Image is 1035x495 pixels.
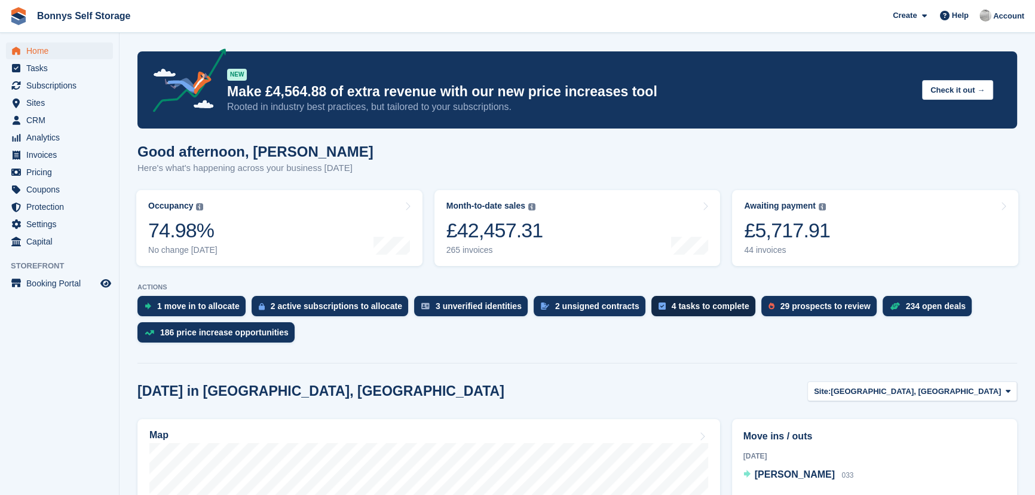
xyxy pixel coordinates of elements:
[145,330,154,335] img: price_increase_opportunities-93ffe204e8149a01c8c9dc8f82e8f89637d9d84a8eef4429ea346261dce0b2c0.svg
[436,301,522,311] div: 3 unverified identities
[227,69,247,81] div: NEW
[32,6,135,26] a: Bonnys Self Storage
[6,216,113,233] a: menu
[6,198,113,215] a: menu
[755,469,835,479] span: [PERSON_NAME]
[434,190,721,266] a: Month-to-date sales £42,457.31 265 invoices
[6,275,113,292] a: menu
[814,386,831,398] span: Site:
[26,181,98,198] span: Coupons
[979,10,991,22] img: James Bonny
[807,381,1017,401] button: Site: [GEOGRAPHIC_DATA], [GEOGRAPHIC_DATA]
[446,218,543,243] div: £42,457.31
[906,301,966,311] div: 234 open deals
[6,94,113,111] a: menu
[26,129,98,146] span: Analytics
[6,129,113,146] a: menu
[922,80,993,100] button: Check it out →
[659,302,666,310] img: task-75834270c22a3079a89374b754ae025e5fb1db73e45f91037f5363f120a921f8.svg
[26,77,98,94] span: Subscriptions
[6,60,113,77] a: menu
[743,467,854,483] a: [PERSON_NAME] 033
[26,112,98,129] span: CRM
[993,10,1024,22] span: Account
[252,296,414,322] a: 2 active subscriptions to allocate
[11,260,119,272] span: Storefront
[421,302,430,310] img: verify_identity-adf6edd0f0f0b5bbfe63781bf79b02c33cf7c696d77639b501bdc392416b5a36.svg
[555,301,639,311] div: 2 unsigned contracts
[137,283,1017,291] p: ACTIONS
[26,198,98,215] span: Protection
[6,112,113,129] a: menu
[259,302,265,310] img: active_subscription_to_allocate_icon-d502201f5373d7db506a760aba3b589e785aa758c864c3986d89f69b8ff3...
[819,203,826,210] img: icon-info-grey-7440780725fd019a000dd9b08b2336e03edf1995a4989e88bcd33f0948082b44.svg
[890,302,900,310] img: deal-1b604bf984904fb50ccaf53a9ad4b4a5d6e5aea283cecdc64d6e3604feb123c2.svg
[743,429,1006,444] h2: Move ins / outs
[6,42,113,59] a: menu
[446,245,543,255] div: 265 invoices
[143,48,226,117] img: price-adjustments-announcement-icon-8257ccfd72463d97f412b2fc003d46551f7dbcb40ab6d574587a9cd5c0d94...
[831,386,1001,398] span: [GEOGRAPHIC_DATA], [GEOGRAPHIC_DATA]
[148,218,218,243] div: 74.98%
[99,276,113,291] a: Preview store
[137,383,504,399] h2: [DATE] in [GEOGRAPHIC_DATA], [GEOGRAPHIC_DATA]
[414,296,534,322] a: 3 unverified identities
[534,296,651,322] a: 2 unsigned contracts
[26,60,98,77] span: Tasks
[6,164,113,181] a: menu
[149,430,169,441] h2: Map
[761,296,883,322] a: 29 prospects to review
[732,190,1018,266] a: Awaiting payment £5,717.91 44 invoices
[136,190,422,266] a: Occupancy 74.98% No change [DATE]
[952,10,969,22] span: Help
[743,451,1006,462] div: [DATE]
[145,302,151,310] img: move_ins_to_allocate_icon-fdf77a2bb77ea45bf5b3d319d69a93e2d87916cf1d5bf7949dd705db3b84f3ca.svg
[26,42,98,59] span: Home
[26,275,98,292] span: Booking Portal
[651,296,761,322] a: 4 tasks to complete
[744,245,830,255] div: 44 invoices
[148,201,193,211] div: Occupancy
[148,245,218,255] div: No change [DATE]
[227,83,912,100] p: Make £4,564.88 of extra revenue with our new price increases tool
[6,77,113,94] a: menu
[6,181,113,198] a: menu
[26,146,98,163] span: Invoices
[157,301,240,311] div: 1 move in to allocate
[446,201,525,211] div: Month-to-date sales
[160,328,289,337] div: 186 price increase opportunities
[271,301,402,311] div: 2 active subscriptions to allocate
[6,233,113,250] a: menu
[196,203,203,210] img: icon-info-grey-7440780725fd019a000dd9b08b2336e03edf1995a4989e88bcd33f0948082b44.svg
[26,216,98,233] span: Settings
[883,296,978,322] a: 234 open deals
[744,201,816,211] div: Awaiting payment
[137,296,252,322] a: 1 move in to allocate
[26,94,98,111] span: Sites
[137,143,373,160] h1: Good afternoon, [PERSON_NAME]
[6,146,113,163] a: menu
[744,218,830,243] div: £5,717.91
[137,161,373,175] p: Here's what's happening across your business [DATE]
[26,233,98,250] span: Capital
[541,302,549,310] img: contract_signature_icon-13c848040528278c33f63329250d36e43548de30e8caae1d1a13099fd9432cc5.svg
[137,322,301,349] a: 186 price increase opportunities
[768,302,774,310] img: prospect-51fa495bee0391a8d652442698ab0144808aea92771e9ea1ae160a38d050c398.svg
[528,203,535,210] img: icon-info-grey-7440780725fd019a000dd9b08b2336e03edf1995a4989e88bcd33f0948082b44.svg
[780,301,871,311] div: 29 prospects to review
[672,301,749,311] div: 4 tasks to complete
[841,471,853,479] span: 033
[893,10,917,22] span: Create
[10,7,27,25] img: stora-icon-8386f47178a22dfd0bd8f6a31ec36ba5ce8667c1dd55bd0f319d3a0aa187defe.svg
[26,164,98,181] span: Pricing
[227,100,912,114] p: Rooted in industry best practices, but tailored to your subscriptions.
